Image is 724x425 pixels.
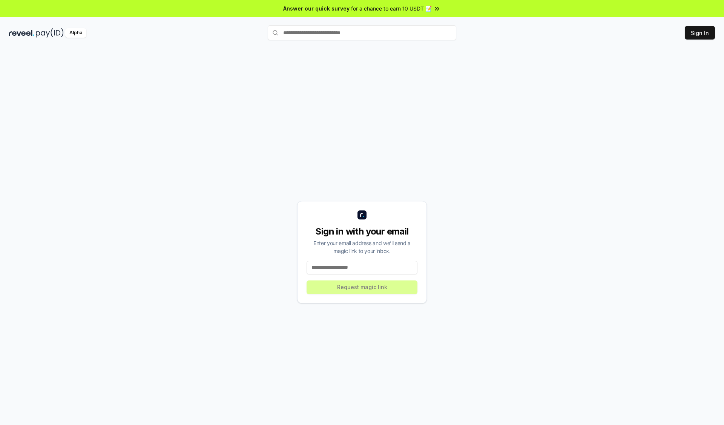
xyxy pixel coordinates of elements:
button: Sign In [685,26,715,40]
img: pay_id [36,28,64,38]
img: reveel_dark [9,28,34,38]
span: for a chance to earn 10 USDT 📝 [351,5,432,12]
span: Answer our quick survey [283,5,350,12]
div: Sign in with your email [307,225,417,238]
div: Enter your email address and we’ll send a magic link to your inbox. [307,239,417,255]
div: Alpha [65,28,86,38]
img: logo_small [357,210,367,219]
